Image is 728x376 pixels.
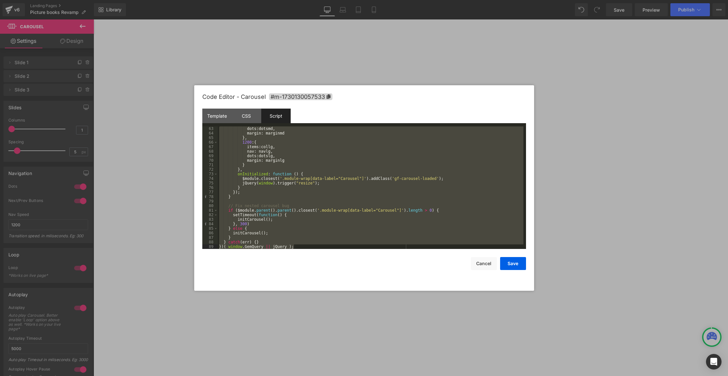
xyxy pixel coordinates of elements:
button: Cancel [471,257,497,270]
div: 79 [202,199,218,204]
div: Template [202,109,232,123]
div: 72 [202,167,218,172]
div: Open Intercom Messenger [706,354,722,370]
div: 63 [202,126,218,131]
div: 73 [202,172,218,176]
div: 65 [202,135,218,140]
div: 71 [202,163,218,167]
div: 76 [202,185,218,190]
div: 69 [202,154,218,158]
div: CSS [232,109,261,123]
div: 67 [202,145,218,149]
div: 86 [202,231,218,235]
div: 89 [202,244,218,249]
div: 88 [202,240,218,244]
div: 84 [202,222,218,226]
div: Script [261,109,291,123]
div: 81 [202,208,218,213]
span: Click to copy [269,93,332,100]
div: 66 [202,140,218,145]
div: 78 [202,194,218,199]
div: 75 [202,181,218,185]
div: 77 [202,190,218,194]
span: Code Editor - Carousel [202,93,266,100]
div: 64 [202,131,218,135]
div: 80 [202,204,218,208]
div: 70 [202,158,218,163]
div: 74 [202,176,218,181]
div: 82 [202,213,218,217]
div: 87 [202,235,218,240]
div: 85 [202,226,218,231]
div: 83 [202,217,218,222]
button: Save [500,257,526,270]
div: 68 [202,149,218,154]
